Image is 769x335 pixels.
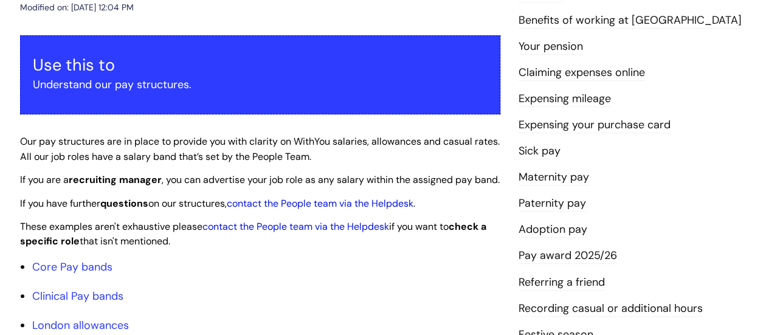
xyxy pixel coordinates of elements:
a: contact the People team via the Helpdesk [227,197,413,210]
a: Maternity pay [519,170,589,185]
a: Pay award 2025/26 [519,248,617,264]
a: Core Pay bands [32,260,112,274]
a: Paternity pay [519,196,586,212]
a: Expensing mileage [519,91,611,107]
span: If you are a , you can advertise your job role as any salary within the assigned pay band. [20,173,500,186]
a: Recording casual or additional hours [519,301,703,317]
a: Benefits of working at [GEOGRAPHIC_DATA] [519,13,742,29]
p: Understand our pay structures. [33,75,488,94]
a: London allowances [32,318,129,333]
h3: Use this to [33,55,488,75]
a: Claiming expenses online [519,65,645,81]
span: These examples aren't exhaustive please if you want to that isn't mentioned. [20,220,486,248]
a: contact the People team via the Helpdesk [202,220,389,233]
a: Sick pay [519,143,560,159]
strong: questions [100,197,148,210]
a: Your pension [519,39,583,55]
strong: recruiting manager [69,173,162,186]
a: Referring a friend [519,275,605,291]
a: Adoption pay [519,222,587,238]
span: If you have further on our structures, . [20,197,415,210]
span: Our pay structures are in place to provide you with clarity on WithYou salaries, allowances and c... [20,135,500,163]
a: Clinical Pay bands [32,289,123,303]
a: Expensing your purchase card [519,117,671,133]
